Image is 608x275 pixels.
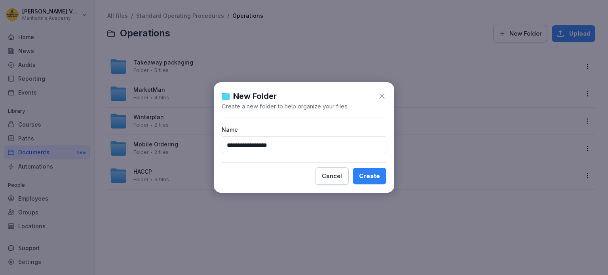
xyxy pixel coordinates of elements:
[222,125,386,134] p: Name
[222,102,386,111] p: Create a new folder to help organize your files
[233,90,277,102] h1: New Folder
[359,172,380,180] div: Create
[353,168,386,184] button: Create
[315,167,349,185] button: Cancel
[322,172,342,180] div: Cancel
